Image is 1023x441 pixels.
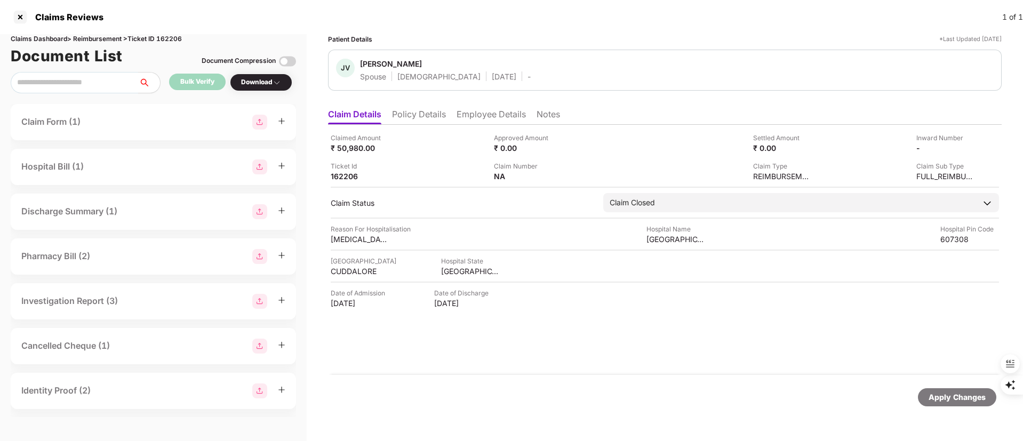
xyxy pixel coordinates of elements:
div: Claim Closed [610,197,655,209]
img: svg+xml;base64,PHN2ZyBpZD0iR3JvdXBfMjg4MTMiIGRhdGEtbmFtZT0iR3JvdXAgMjg4MTMiIHhtbG5zPSJodHRwOi8vd3... [252,204,267,219]
div: JV [336,59,355,77]
div: Claims Reviews [29,12,103,22]
img: svg+xml;base64,PHN2ZyBpZD0iR3JvdXBfMjg4MTMiIGRhdGEtbmFtZT0iR3JvdXAgMjg4MTMiIHhtbG5zPSJodHRwOi8vd3... [252,339,267,354]
div: Investigation Report (3) [21,294,118,308]
div: [GEOGRAPHIC_DATA][PERSON_NAME] [646,234,705,244]
div: *Last Updated [DATE] [939,34,1002,44]
div: Ticket Id [331,161,389,171]
div: Cancelled Cheque (1) [21,339,110,352]
div: Claim Sub Type [916,161,975,171]
div: Hospital State [441,256,500,266]
img: svg+xml;base64,PHN2ZyBpZD0iR3JvdXBfMjg4MTMiIGRhdGEtbmFtZT0iR3JvdXAgMjg4MTMiIHhtbG5zPSJodHRwOi8vd3... [252,383,267,398]
span: plus [278,117,285,125]
img: downArrowIcon [982,198,993,209]
li: Employee Details [457,109,526,124]
div: Discharge Summary (1) [21,205,117,218]
div: [GEOGRAPHIC_DATA] [331,256,396,266]
div: ₹ 50,980.00 [331,143,389,153]
div: [MEDICAL_DATA] [331,234,389,244]
div: 1 of 1 [1002,11,1023,23]
div: Claims Dashboard > Reimbursement > Ticket ID 162206 [11,34,296,44]
div: Hospital Name [646,224,705,234]
div: 162206 [331,171,389,181]
div: Settled Amount [753,133,812,143]
img: svg+xml;base64,PHN2ZyBpZD0iR3JvdXBfMjg4MTMiIGRhdGEtbmFtZT0iR3JvdXAgMjg4MTMiIHhtbG5zPSJodHRwOi8vd3... [252,115,267,130]
div: Date of Discharge [434,288,493,298]
li: Notes [537,109,560,124]
div: 607308 [940,234,999,244]
div: [DATE] [434,298,493,308]
div: [DEMOGRAPHIC_DATA] [397,71,481,82]
div: Approved Amount [494,133,553,143]
div: Claim Form (1) [21,115,81,129]
div: [PERSON_NAME] [360,59,422,69]
div: Bulk Verify [180,77,214,87]
img: svg+xml;base64,PHN2ZyBpZD0iR3JvdXBfMjg4MTMiIGRhdGEtbmFtZT0iR3JvdXAgMjg4MTMiIHhtbG5zPSJodHRwOi8vd3... [252,159,267,174]
img: svg+xml;base64,PHN2ZyBpZD0iVG9nZ2xlLTMyeDMyIiB4bWxucz0iaHR0cDovL3d3dy53My5vcmcvMjAwMC9zdmciIHdpZH... [279,53,296,70]
div: [GEOGRAPHIC_DATA] [441,266,500,276]
div: Apply Changes [929,391,986,403]
div: Document Compression [202,56,276,66]
span: plus [278,386,285,394]
div: Hospital Pin Code [940,224,999,234]
div: FULL_REIMBURSEMENT [916,171,975,181]
li: Claim Details [328,109,381,124]
div: Download [241,77,281,87]
img: svg+xml;base64,PHN2ZyBpZD0iR3JvdXBfMjg4MTMiIGRhdGEtbmFtZT0iR3JvdXAgMjg4MTMiIHhtbG5zPSJodHRwOi8vd3... [252,294,267,309]
img: svg+xml;base64,PHN2ZyBpZD0iRHJvcGRvd24tMzJ4MzIiIHhtbG5zPSJodHRwOi8vd3d3LnczLm9yZy8yMDAwL3N2ZyIgd2... [273,78,281,87]
span: plus [278,296,285,304]
button: search [138,72,161,93]
div: Spouse [360,71,386,82]
span: plus [278,207,285,214]
img: svg+xml;base64,PHN2ZyBpZD0iR3JvdXBfMjg4MTMiIGRhdGEtbmFtZT0iR3JvdXAgMjg4MTMiIHhtbG5zPSJodHRwOi8vd3... [252,249,267,264]
h1: Document List [11,44,123,68]
div: Claim Type [753,161,812,171]
li: Policy Details [392,109,446,124]
div: [DATE] [331,298,389,308]
div: Pharmacy Bill (2) [21,250,90,263]
span: plus [278,341,285,349]
div: REIMBURSEMENT [753,171,812,181]
div: Claimed Amount [331,133,389,143]
div: ₹ 0.00 [753,143,812,153]
div: Claim Status [331,198,593,208]
div: Identity Proof (2) [21,384,91,397]
span: plus [278,162,285,170]
div: CUDDALORE [331,266,389,276]
span: search [138,78,160,87]
div: - [528,71,531,82]
span: plus [278,252,285,259]
div: Claim Number [494,161,553,171]
div: [DATE] [492,71,516,82]
div: - [916,143,975,153]
div: Patient Details [328,34,372,44]
div: Date of Admission [331,288,389,298]
div: ₹ 0.00 [494,143,553,153]
div: Hospital Bill (1) [21,160,84,173]
div: Inward Number [916,133,975,143]
div: Reason For Hospitalisation [331,224,411,234]
div: NA [494,171,553,181]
